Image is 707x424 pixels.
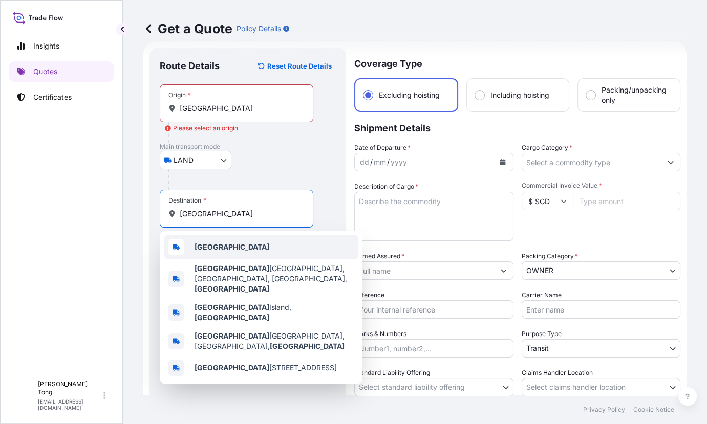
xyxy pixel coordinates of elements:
input: Enter name [522,300,681,319]
span: Island, [195,302,354,323]
label: Carrier Name [522,290,562,300]
span: C [20,390,27,400]
button: Calendar [495,154,511,170]
p: Main transport mode [160,143,336,151]
div: month, [373,156,387,168]
div: Origin [168,91,191,99]
p: Insights [33,41,59,51]
label: Reference [354,290,384,300]
p: Get a Quote [143,20,232,37]
p: Coverage Type [354,48,680,78]
p: Privacy Policy [583,406,625,414]
span: Packing Category [522,251,578,261]
p: Shipment Details [354,112,680,143]
button: Show suggestions [661,153,680,171]
b: [GEOGRAPHIC_DATA] [195,363,269,372]
b: [GEOGRAPHIC_DATA] [270,342,345,350]
span: OWNER [526,265,553,276]
span: Packing/unpacking only [602,85,672,105]
span: Date of Departure [354,143,411,153]
span: Purpose Type [522,329,562,339]
span: [GEOGRAPHIC_DATA], [GEOGRAPHIC_DATA], [GEOGRAPHIC_DATA], [195,263,354,294]
p: Reset Route Details [267,61,332,71]
label: Marks & Numbers [354,329,406,339]
span: Including hoisting [490,90,549,100]
div: Destination [168,196,206,205]
button: Show suggestions [495,261,513,280]
b: [GEOGRAPHIC_DATA] [195,242,269,251]
b: [GEOGRAPHIC_DATA] [195,284,269,293]
input: Type amount [573,192,681,210]
p: Certificates [33,92,72,102]
p: Route Details [160,60,220,72]
p: Quotes [33,66,57,77]
span: Transit [526,343,549,353]
input: Your internal reference [354,300,513,319]
div: day, [359,156,370,168]
b: [GEOGRAPHIC_DATA] [195,303,269,311]
input: Number1, number2,... [354,339,513,358]
p: [EMAIL_ADDRESS][DOMAIN_NAME] [38,398,101,411]
span: Select claims handler location [526,382,626,392]
p: Cookie Notice [633,406,674,414]
span: Claims Handler Location [522,368,593,378]
div: / [370,156,373,168]
p: Policy Details [237,24,281,34]
span: Select standard liability offering [359,382,465,392]
b: [GEOGRAPHIC_DATA] [195,264,269,273]
input: Destination [180,209,301,219]
input: Full name [355,261,495,280]
p: [PERSON_NAME] Tong [38,380,101,396]
button: Select transport [160,151,231,169]
label: Named Assured [354,251,404,261]
span: Standard Liability Offering [354,368,430,378]
input: Select a commodity type [522,153,662,171]
input: Origin [180,103,301,114]
div: Show suggestions [160,231,362,384]
b: [GEOGRAPHIC_DATA] [195,331,269,340]
b: [GEOGRAPHIC_DATA] [195,313,269,322]
span: Excluding hoisting [379,90,440,100]
label: Description of Cargo [354,182,418,192]
span: LAND [174,155,194,165]
div: year, [390,156,408,168]
div: / [387,156,390,168]
span: [GEOGRAPHIC_DATA], [GEOGRAPHIC_DATA], [195,331,354,351]
label: Cargo Category [522,143,572,153]
span: Commercial Invoice Value [522,182,681,190]
span: [STREET_ADDRESS] [195,363,337,373]
div: Please select an origin [165,123,238,133]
